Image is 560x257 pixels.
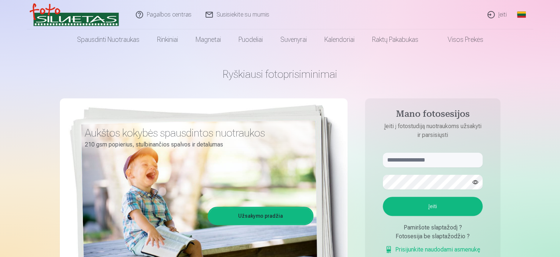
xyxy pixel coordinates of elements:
[85,126,308,140] h3: Aukštos kokybės spausdintos nuotraukos
[272,29,316,50] a: Suvenyrai
[209,208,312,224] a: Užsakymo pradžia
[148,29,187,50] a: Rinkiniai
[85,140,308,150] p: 210 gsm popierius, stulbinančios spalvos ir detalumas
[383,197,483,216] button: Įeiti
[187,29,230,50] a: Magnetai
[30,3,119,26] img: /v3
[375,122,490,140] p: Įeiti į fotostudiją nuotraukoms užsakyti ir parsisiųsti
[427,29,492,50] a: Visos prekės
[375,109,490,122] h4: Mano fotosesijos
[363,29,427,50] a: Raktų pakabukas
[385,245,480,254] a: Prisijunkite naudodami asmenukę
[60,68,500,81] h1: Ryškiausi fotoprisiminimai
[316,29,363,50] a: Kalendoriai
[383,223,483,232] div: Pamiršote slaptažodį ?
[230,29,272,50] a: Puodeliai
[383,232,483,241] div: Fotosesija be slaptažodžio ?
[68,29,148,50] a: Spausdinti nuotraukas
